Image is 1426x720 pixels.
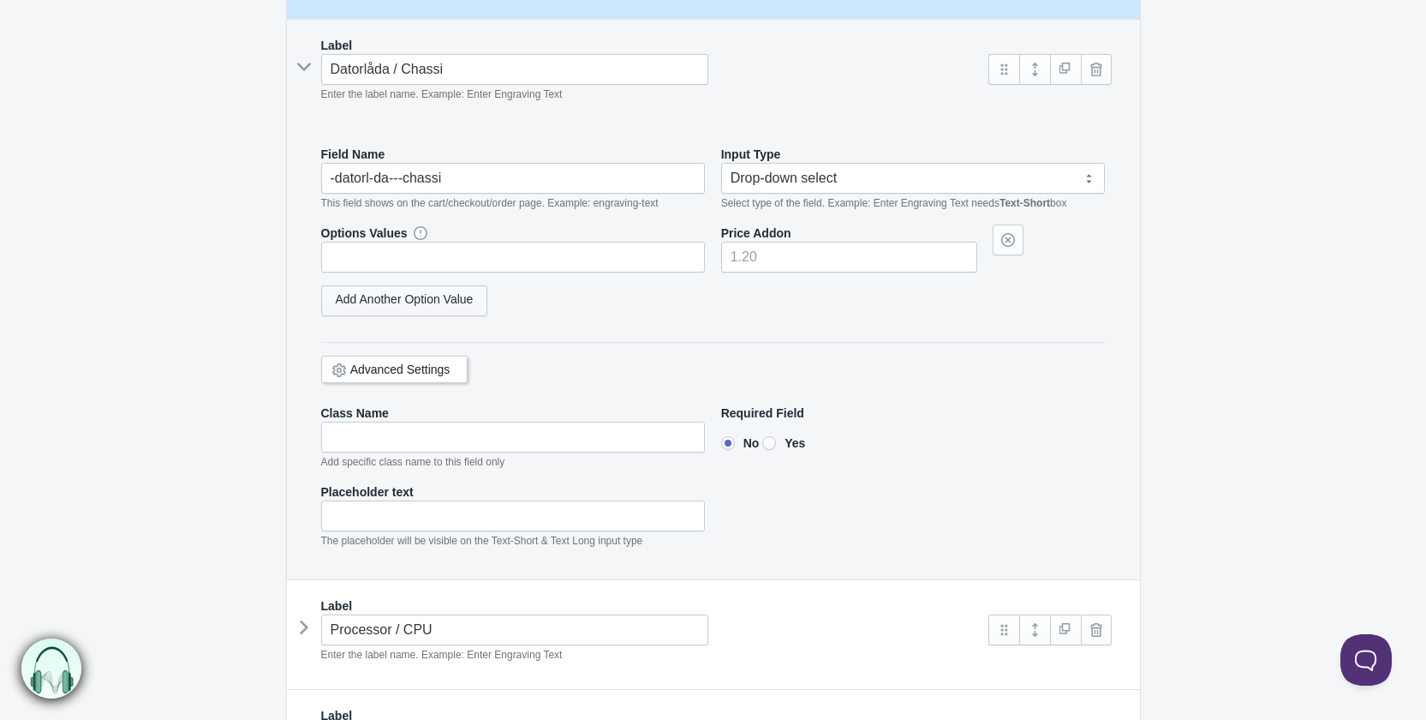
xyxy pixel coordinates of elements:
[321,405,389,422] label: Class Name
[721,225,791,242] label: Price Addon
[721,242,977,273] input: 1.20
[999,197,1050,209] b: Text-Short
[20,639,80,699] img: bxm.png
[321,483,414,501] label: Placeholder text
[321,535,643,547] em: The placeholder will be visible on the Text-Short & Text Long input type
[321,197,659,209] em: This field shows on the cart/checkout/order page. Example: engraving-text
[321,285,488,316] a: Add Another Option Value
[321,456,505,468] em: Add specific class name to this field only
[321,649,563,661] em: Enter the label name. Example: Enter Engraving Text
[350,363,450,376] a: Advanced Settings
[762,435,805,452] label: Yes
[1340,634,1392,686] iframe: Toggle Customer Support
[721,146,781,163] label: Input Type
[721,435,760,452] label: No
[321,225,408,242] label: Options Values
[721,436,735,450] input: No
[321,37,353,54] label: Label
[721,405,804,422] label: Required Field
[721,197,1067,209] em: Select type of the field. Example: Enter Engraving Text needs box
[321,597,353,615] label: Label
[762,436,776,450] input: Yes
[321,146,385,163] label: Field Name
[321,88,563,100] em: Enter the label name. Example: Enter Engraving Text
